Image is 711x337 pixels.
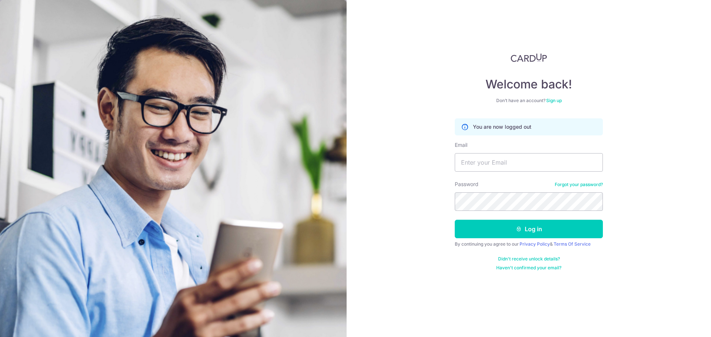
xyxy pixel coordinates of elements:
[455,153,603,172] input: Enter your Email
[520,241,550,247] a: Privacy Policy
[473,123,531,131] p: You are now logged out
[455,220,603,238] button: Log in
[455,141,467,149] label: Email
[554,241,591,247] a: Terms Of Service
[546,98,562,103] a: Sign up
[455,241,603,247] div: By continuing you agree to our &
[555,182,603,188] a: Forgot your password?
[455,181,478,188] label: Password
[511,53,547,62] img: CardUp Logo
[496,265,561,271] a: Haven't confirmed your email?
[498,256,560,262] a: Didn't receive unlock details?
[455,77,603,92] h4: Welcome back!
[455,98,603,104] div: Don’t have an account?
